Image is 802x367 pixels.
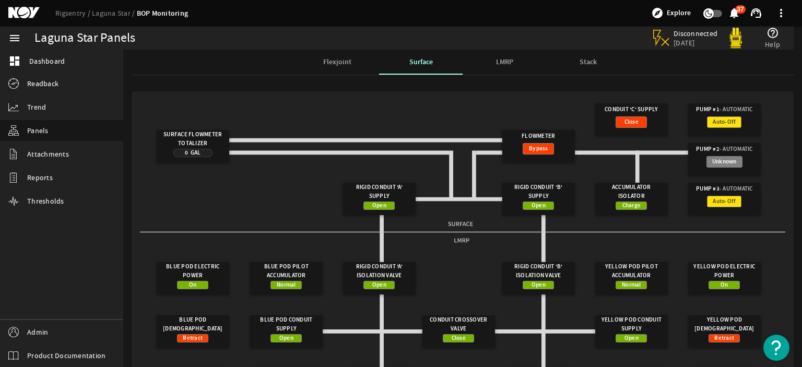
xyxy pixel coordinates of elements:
[27,125,49,136] span: Panels
[27,149,69,159] span: Attachments
[34,33,136,43] div: Laguna Star Panels
[506,262,571,281] div: Rigid Conduit 'B' Isolation Valve
[27,78,58,89] span: Readback
[426,315,491,334] div: Conduit Crossover Valve
[713,117,736,127] span: Auto-Off
[728,8,739,19] button: 37
[599,315,664,334] div: Yellow Pod Conduit Supply
[189,280,197,290] span: On
[580,58,597,66] span: Stack
[720,145,753,154] span: - Automatic
[647,5,695,21] button: Explore
[674,38,718,48] span: [DATE]
[692,183,757,196] div: Pump #3
[372,280,386,290] span: Open
[92,8,137,18] a: Laguna Star
[347,262,412,281] div: Rigid Conduit 'A' Isolation Valve
[185,149,188,157] span: 0
[8,55,21,67] mat-icon: dashboard
[765,39,780,50] span: Help
[720,105,753,114] span: - Automatic
[27,327,48,337] span: Admin
[8,32,21,44] mat-icon: menu
[496,58,513,66] span: LMRP
[651,7,664,19] mat-icon: explore
[712,157,737,167] span: Unknown
[529,144,548,154] span: Bypass
[55,8,92,18] a: Rigsentry
[506,183,571,202] div: Rigid Conduit 'B' Supply
[27,196,64,206] span: Thresholds
[713,196,736,207] span: Auto-Off
[409,58,433,66] span: Surface
[254,315,319,334] div: Blue Pod Conduit Supply
[29,56,65,66] span: Dashboard
[279,333,293,344] span: Open
[750,7,762,19] mat-icon: support_agent
[674,29,718,38] span: Disconnected
[532,200,546,211] span: Open
[763,335,789,361] button: Open Resource Center
[277,280,296,290] span: Normal
[599,262,664,281] div: Yellow Pod Pilot Accumulator
[624,117,639,127] span: Close
[347,183,412,202] div: Rigid Conduit 'A' Supply
[692,103,757,116] div: Pump #1
[323,58,351,66] span: Flexjoint
[191,149,201,157] span: Gal
[721,280,728,290] span: On
[692,315,757,334] div: Yellow Pod [DEMOGRAPHIC_DATA]
[692,262,757,281] div: Yellow Pod Electric Power
[137,8,188,18] a: BOP Monitoring
[769,1,794,26] button: more_vert
[728,7,740,19] mat-icon: notifications
[667,8,691,18] span: Explore
[692,143,757,156] div: Pump #2
[506,130,571,143] div: Flowmeter
[372,200,386,211] span: Open
[160,262,226,281] div: Blue Pod Electric Power
[714,333,734,344] span: Retract
[725,28,746,49] img: Yellowpod.svg
[27,102,46,112] span: Trend
[183,333,203,344] span: Retract
[27,172,53,183] span: Reports
[599,183,664,202] div: Accumulator Isolator
[27,350,105,361] span: Product Documentation
[254,262,319,281] div: Blue Pod Pilot Accumulator
[766,27,779,39] mat-icon: help_outline
[599,103,664,116] div: Conduit 'C' Supply
[160,315,226,334] div: Blue Pod [DEMOGRAPHIC_DATA]
[720,185,753,194] span: - Automatic
[452,333,466,344] span: Close
[622,200,641,211] span: Charge
[532,280,546,290] span: Open
[622,280,641,290] span: Normal
[160,130,226,149] div: Surface Flowmeter Totalizer
[624,333,639,344] span: Open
